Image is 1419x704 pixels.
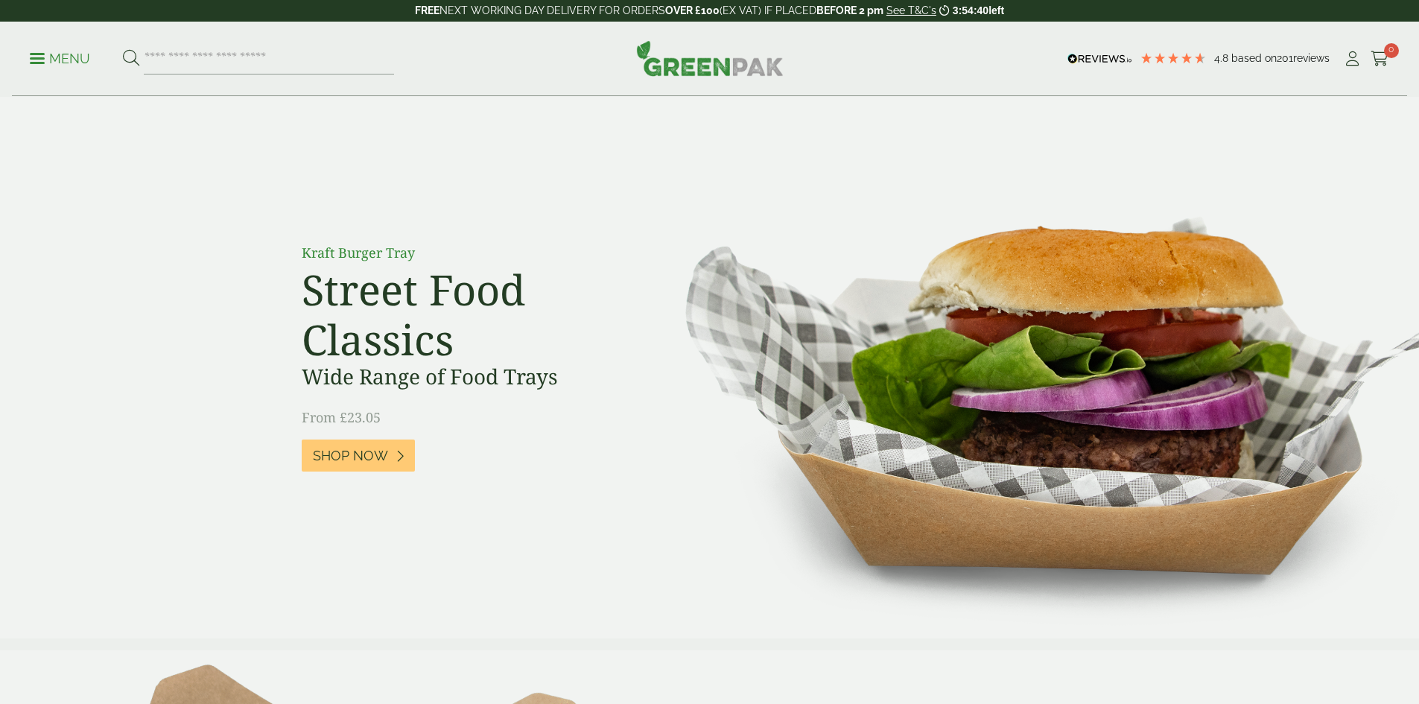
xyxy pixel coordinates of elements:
div: 4.79 Stars [1140,51,1207,65]
span: 4.8 [1214,52,1231,64]
p: Menu [30,50,90,68]
a: See T&C's [886,4,936,16]
h2: Street Food Classics [302,264,637,364]
a: Menu [30,50,90,65]
span: Based on [1231,52,1277,64]
img: REVIEWS.io [1067,54,1132,64]
span: 201 [1277,52,1293,64]
a: 0 [1371,48,1389,70]
p: Kraft Burger Tray [302,243,637,263]
span: 0 [1384,43,1399,58]
img: Street Food Classics [638,97,1419,638]
strong: FREE [415,4,439,16]
i: My Account [1343,51,1362,66]
strong: BEFORE 2 pm [816,4,883,16]
a: Shop Now [302,440,415,472]
i: Cart [1371,51,1389,66]
strong: OVER £100 [665,4,720,16]
h3: Wide Range of Food Trays [302,364,637,390]
span: From £23.05 [302,408,381,426]
span: 3:54:40 [953,4,988,16]
img: GreenPak Supplies [636,40,784,76]
span: left [988,4,1004,16]
span: Shop Now [313,448,388,464]
span: reviews [1293,52,1330,64]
